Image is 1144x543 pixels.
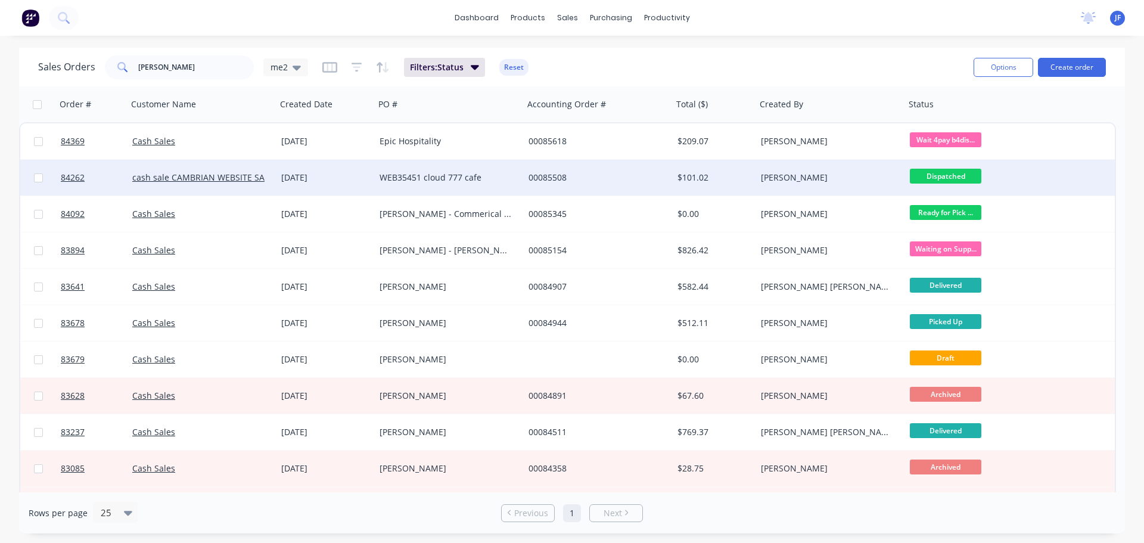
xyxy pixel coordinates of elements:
span: 83628 [61,390,85,402]
div: 00085618 [529,135,661,147]
a: 83085 [61,451,132,486]
div: $512.11 [677,317,748,329]
span: Dispatched [910,169,981,184]
div: $67.60 [677,390,748,402]
div: $0.00 [677,208,748,220]
button: Options [974,58,1033,77]
div: [DATE] [281,135,370,147]
span: Delivered [910,278,981,293]
div: sales [551,9,584,27]
a: Cash Sales [132,390,175,401]
img: Factory [21,9,39,27]
div: [PERSON_NAME] [761,317,893,329]
a: 82660 [61,487,132,523]
div: 00084511 [529,426,661,438]
a: 83628 [61,378,132,414]
span: Waiting on Supp... [910,241,981,256]
a: Page 1 is your current page [563,504,581,522]
div: [DATE] [281,244,370,256]
span: Wait 4pay b4dis... [910,132,981,147]
a: 83679 [61,342,132,377]
h1: Sales Orders [38,61,95,73]
div: [PERSON_NAME] [380,463,512,474]
div: [PERSON_NAME] - [PERSON_NAME] [380,244,512,256]
div: [PERSON_NAME] - Commerical Dive Specialist [380,208,512,220]
button: Reset [499,59,529,76]
span: JF [1115,13,1121,23]
button: Filters:Status [404,58,485,77]
div: [PERSON_NAME] [761,208,893,220]
div: [PERSON_NAME] [380,317,512,329]
div: Customer Name [131,98,196,110]
div: WEB35451 cloud 777 cafe [380,172,512,184]
div: [PERSON_NAME] [380,426,512,438]
input: Search... [138,55,254,79]
div: [DATE] [281,463,370,474]
div: [DATE] [281,353,370,365]
a: Cash Sales [132,426,175,437]
div: [PERSON_NAME] [761,353,893,365]
a: 84092 [61,196,132,232]
div: purchasing [584,9,638,27]
a: Cash Sales [132,135,175,147]
div: Total ($) [676,98,708,110]
span: Filters: Status [410,61,464,73]
a: Cash Sales [132,244,175,256]
div: [DATE] [281,172,370,184]
span: Draft [910,350,981,365]
a: 83237 [61,414,132,450]
div: 00085345 [529,208,661,220]
a: Cash Sales [132,317,175,328]
a: Cash Sales [132,208,175,219]
div: productivity [638,9,696,27]
span: 83085 [61,463,85,474]
div: Status [909,98,934,110]
div: [PERSON_NAME] [PERSON_NAME] [761,426,893,438]
div: $826.42 [677,244,748,256]
span: Previous [514,507,548,519]
span: me2 [271,61,288,73]
span: Archived [910,460,981,474]
button: Create order [1038,58,1106,77]
div: [DATE] [281,317,370,329]
div: 00085508 [529,172,661,184]
span: Ready for Pick ... [910,205,981,220]
div: [PERSON_NAME] [761,390,893,402]
span: 84092 [61,208,85,220]
div: $28.75 [677,463,748,474]
a: 83894 [61,232,132,268]
span: 84262 [61,172,85,184]
div: Epic Hospitality [380,135,512,147]
a: Cash Sales [132,353,175,365]
span: Next [604,507,622,519]
div: [PERSON_NAME] [380,353,512,365]
a: 84262 [61,160,132,196]
span: Delivered [910,423,981,438]
div: Order # [60,98,91,110]
div: 00084891 [529,390,661,402]
span: 84369 [61,135,85,147]
div: $0.00 [677,353,748,365]
div: 00084907 [529,281,661,293]
span: 83641 [61,281,85,293]
div: Created Date [280,98,332,110]
div: [DATE] [281,281,370,293]
div: $769.37 [677,426,748,438]
a: 83641 [61,269,132,305]
div: [DATE] [281,426,370,438]
a: cash sale CAMBRIAN WEBSITE SALES [132,172,278,183]
div: products [505,9,551,27]
div: $582.44 [677,281,748,293]
div: Created By [760,98,803,110]
a: Cash Sales [132,281,175,292]
div: PO # [378,98,397,110]
div: $101.02 [677,172,748,184]
div: [PERSON_NAME] [761,172,893,184]
div: [PERSON_NAME] [761,135,893,147]
div: [DATE] [281,208,370,220]
div: [PERSON_NAME] [761,463,893,474]
ul: Pagination [496,504,648,522]
span: Rows per page [29,507,88,519]
a: Previous page [502,507,554,519]
span: Archived [910,387,981,402]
